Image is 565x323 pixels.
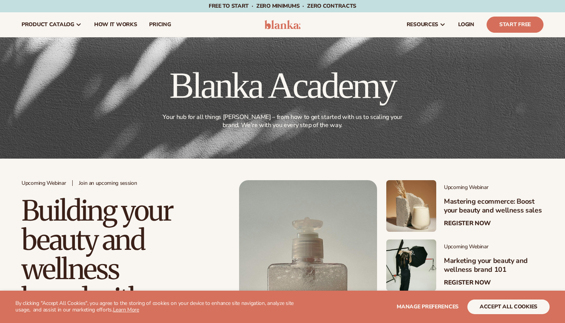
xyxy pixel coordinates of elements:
[452,12,480,37] a: LOGIN
[400,12,452,37] a: resources
[397,303,459,310] span: Manage preferences
[444,256,543,274] h3: Marketing your beauty and wellness brand 101
[113,306,139,313] a: Learn More
[487,17,543,33] a: Start Free
[22,22,74,28] span: product catalog
[15,12,88,37] a: product catalog
[467,300,550,314] button: accept all cookies
[88,12,143,37] a: How It Works
[397,300,459,314] button: Manage preferences
[444,197,543,215] h3: Mastering ecommerce: Boost your beauty and wellness sales
[15,300,300,313] p: By clicking "Accept All Cookies", you agree to the storing of cookies on your device to enhance s...
[149,22,171,28] span: pricing
[444,220,491,227] a: Register Now
[158,67,407,104] h1: Blanka Academy
[444,244,543,250] span: Upcoming Webinar
[458,22,474,28] span: LOGIN
[143,12,177,37] a: pricing
[79,180,137,187] span: Join an upcoming session
[209,2,356,10] span: Free to start · ZERO minimums · ZERO contracts
[160,113,405,129] p: Your hub for all things [PERSON_NAME] – from how to get started with us to scaling your brand. We...
[407,22,438,28] span: resources
[444,184,543,191] span: Upcoming Webinar
[94,22,137,28] span: How It Works
[264,20,301,29] img: logo
[444,279,491,286] a: Register Now
[22,180,66,187] span: Upcoming Webinar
